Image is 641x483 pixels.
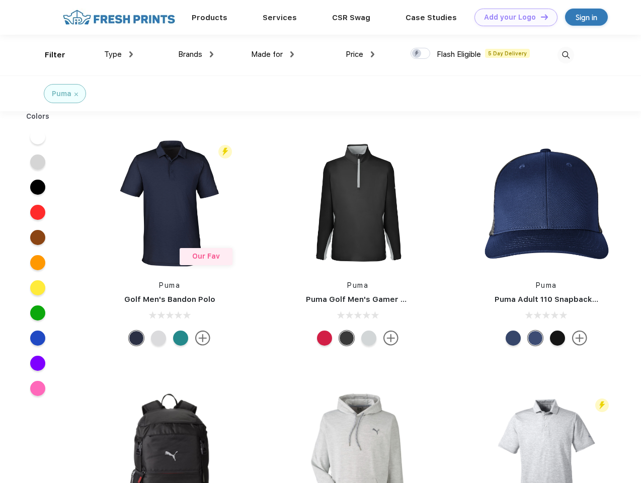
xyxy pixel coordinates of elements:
[332,13,370,22] a: CSR Swag
[129,331,144,346] div: Navy Blazer
[192,13,227,22] a: Products
[339,331,354,346] div: Puma Black
[347,281,368,289] a: Puma
[19,111,57,122] div: Colors
[506,331,521,346] div: Peacoat with Qut Shd
[346,50,363,59] span: Price
[151,331,166,346] div: High Rise
[484,13,536,22] div: Add your Logo
[192,252,220,260] span: Our Fav
[541,14,548,20] img: DT
[306,295,465,304] a: Puma Golf Men's Gamer Golf Quarter-Zip
[437,50,481,59] span: Flash Eligible
[595,398,609,412] img: flash_active_toggle.svg
[550,331,565,346] div: Pma Blk with Pma Blk
[485,49,530,58] span: 5 Day Delivery
[103,136,236,270] img: func=resize&h=266
[52,89,71,99] div: Puma
[104,50,122,59] span: Type
[195,331,210,346] img: more.svg
[178,50,202,59] span: Brands
[159,281,180,289] a: Puma
[557,47,574,63] img: desktop_search.svg
[361,331,376,346] div: High Rise
[74,93,78,96] img: filter_cancel.svg
[218,145,232,158] img: flash_active_toggle.svg
[317,331,332,346] div: Ski Patrol
[263,13,297,22] a: Services
[45,49,65,61] div: Filter
[124,295,215,304] a: Golf Men's Bandon Polo
[60,9,178,26] img: fo%20logo%202.webp
[291,136,425,270] img: func=resize&h=266
[536,281,557,289] a: Puma
[576,12,597,23] div: Sign in
[371,51,374,57] img: dropdown.png
[565,9,608,26] a: Sign in
[528,331,543,346] div: Peacoat Qut Shd
[290,51,294,57] img: dropdown.png
[383,331,398,346] img: more.svg
[210,51,213,57] img: dropdown.png
[572,331,587,346] img: more.svg
[173,331,188,346] div: Green Lagoon
[251,50,283,59] span: Made for
[129,51,133,57] img: dropdown.png
[479,136,613,270] img: func=resize&h=266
